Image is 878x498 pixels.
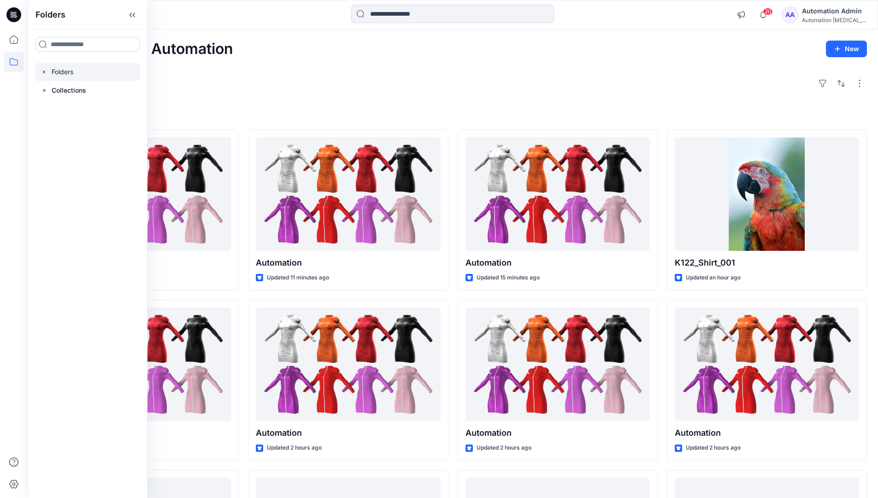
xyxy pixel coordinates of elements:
button: New [826,41,867,57]
p: Updated 11 minutes ago [267,273,329,283]
div: Automation [MEDICAL_DATA]... [802,17,866,24]
p: Collections [52,85,86,96]
p: Automation [675,427,859,439]
p: Updated 2 hours ago [477,443,531,453]
div: Automation Admin [802,6,866,17]
a: Automation [256,137,440,251]
p: Updated 15 minutes ago [477,273,540,283]
a: Automation [466,137,650,251]
a: Automation [675,308,859,421]
p: Updated an hour ago [686,273,741,283]
p: Automation [466,256,650,269]
a: Automation [256,308,440,421]
p: Updated 2 hours ago [267,443,322,453]
h4: Styles [39,109,867,120]
p: Automation [466,427,650,439]
a: Automation [466,308,650,421]
p: K122_Shirt_001 [675,256,859,269]
p: Automation [256,427,440,439]
span: 20 [763,8,773,15]
div: AA [782,6,798,23]
p: Updated 2 hours ago [686,443,741,453]
p: Automation [256,256,440,269]
a: K122_Shirt_001 [675,137,859,251]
